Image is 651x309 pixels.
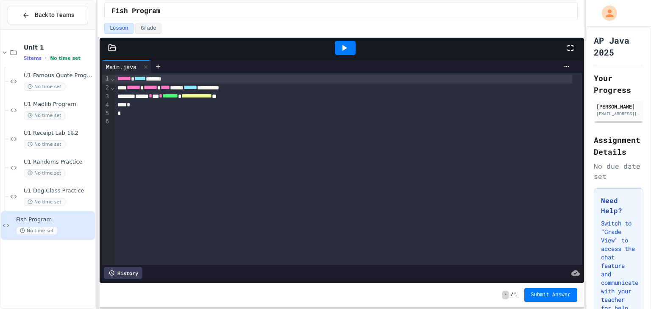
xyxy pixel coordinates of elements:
[102,62,141,71] div: Main.java
[50,56,81,61] span: No time set
[16,227,58,235] span: No time set
[24,187,93,195] span: U1 Dog Class Practice
[24,83,65,91] span: No time set
[110,84,114,91] span: Fold line
[102,117,110,126] div: 6
[110,75,114,82] span: Fold line
[104,267,142,279] div: History
[594,161,643,181] div: No due date set
[24,56,42,61] span: 5 items
[45,55,47,61] span: •
[24,72,93,79] span: U1 Famous Quote Program
[601,195,636,216] h3: Need Help?
[24,169,65,177] span: No time set
[102,101,110,109] div: 4
[594,34,643,58] h1: AP Java 2025
[102,92,110,101] div: 3
[102,60,151,73] div: Main.java
[514,292,517,298] span: 1
[24,198,65,206] span: No time set
[524,288,578,302] button: Submit Answer
[531,292,571,298] span: Submit Answer
[135,23,161,34] button: Grade
[102,84,110,92] div: 2
[594,72,643,96] h2: Your Progress
[593,3,619,23] div: My Account
[594,134,643,158] h2: Assignment Details
[111,6,160,17] span: Fish Program
[16,216,93,223] span: Fish Program
[35,11,74,19] span: Back to Teams
[102,75,110,84] div: 1
[102,109,110,118] div: 5
[502,291,509,299] span: -
[510,292,513,298] span: /
[24,159,93,166] span: U1 Randoms Practice
[24,101,93,108] span: U1 Madlib Program
[8,6,88,24] button: Back to Teams
[24,140,65,148] span: No time set
[24,44,93,51] span: Unit 1
[24,111,65,120] span: No time set
[596,103,641,110] div: [PERSON_NAME]
[104,23,134,34] button: Lesson
[24,130,93,137] span: U1 Receipt Lab 1&2
[596,111,641,117] div: [EMAIL_ADDRESS][DOMAIN_NAME]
